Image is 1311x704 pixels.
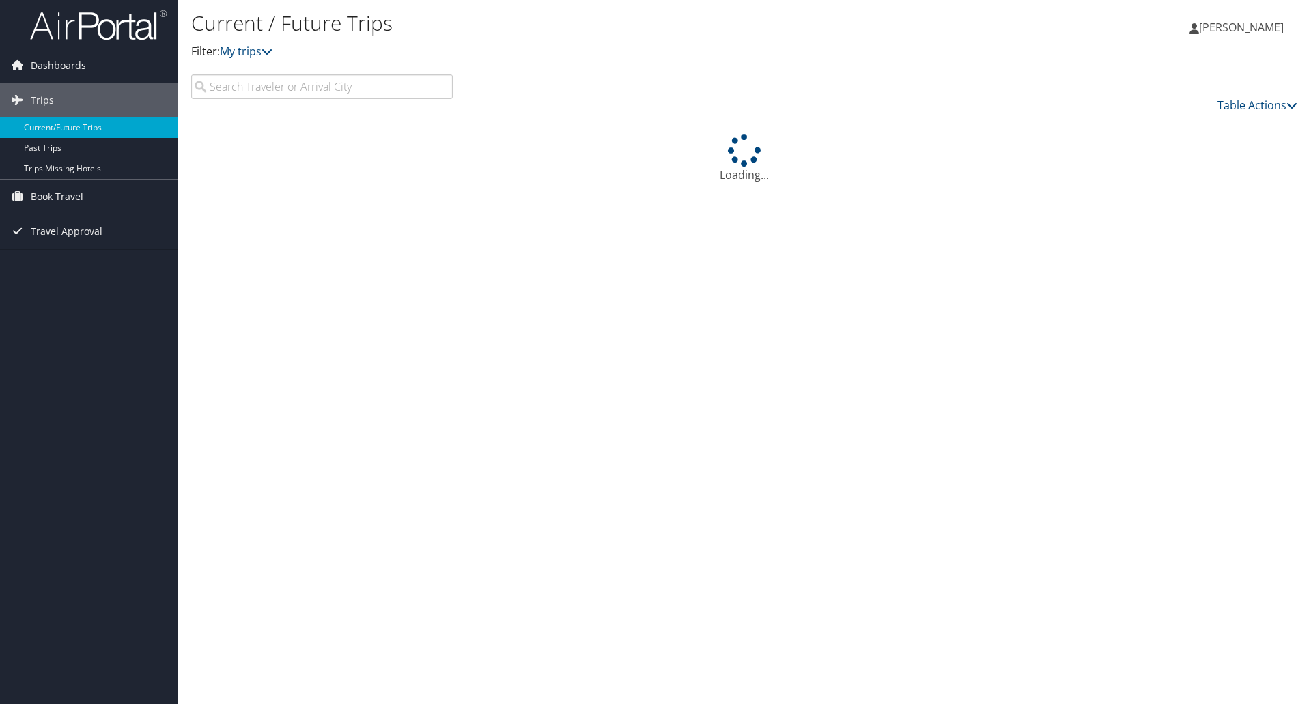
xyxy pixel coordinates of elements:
a: My trips [220,44,272,59]
a: [PERSON_NAME] [1189,7,1297,48]
span: Travel Approval [31,214,102,249]
span: Dashboards [31,48,86,83]
a: Table Actions [1217,98,1297,113]
span: Book Travel [31,180,83,214]
div: Loading... [191,134,1297,183]
img: airportal-logo.png [30,9,167,41]
p: Filter: [191,43,929,61]
span: Trips [31,83,54,117]
h1: Current / Future Trips [191,9,929,38]
span: [PERSON_NAME] [1199,20,1284,35]
input: Search Traveler or Arrival City [191,74,453,99]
